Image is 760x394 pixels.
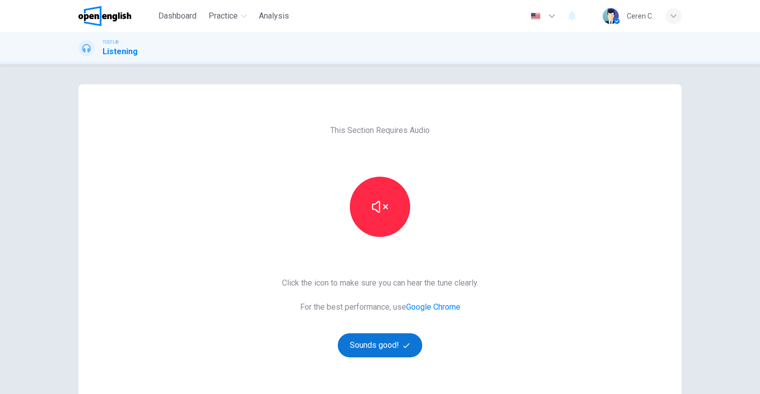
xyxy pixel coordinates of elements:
span: Click the icon to make sure you can hear the tune clearly. [282,277,479,289]
h1: Listening [103,46,138,58]
img: Profile picture [603,8,619,24]
img: OpenEnglish logo [78,6,131,26]
button: Sounds good! [338,333,422,357]
button: Analysis [255,7,293,25]
span: Analysis [259,10,289,22]
span: TOEFL® [103,39,119,46]
span: Practice [209,10,238,22]
a: OpenEnglish logo [78,6,154,26]
span: Dashboard [158,10,197,22]
a: Google Chrome [406,302,460,312]
div: Ceren C. [627,10,653,22]
button: Dashboard [154,7,201,25]
img: en [529,13,542,20]
button: Practice [205,7,251,25]
span: This Section Requires Audio [330,124,430,137]
span: For the best performance, use [282,301,479,313]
